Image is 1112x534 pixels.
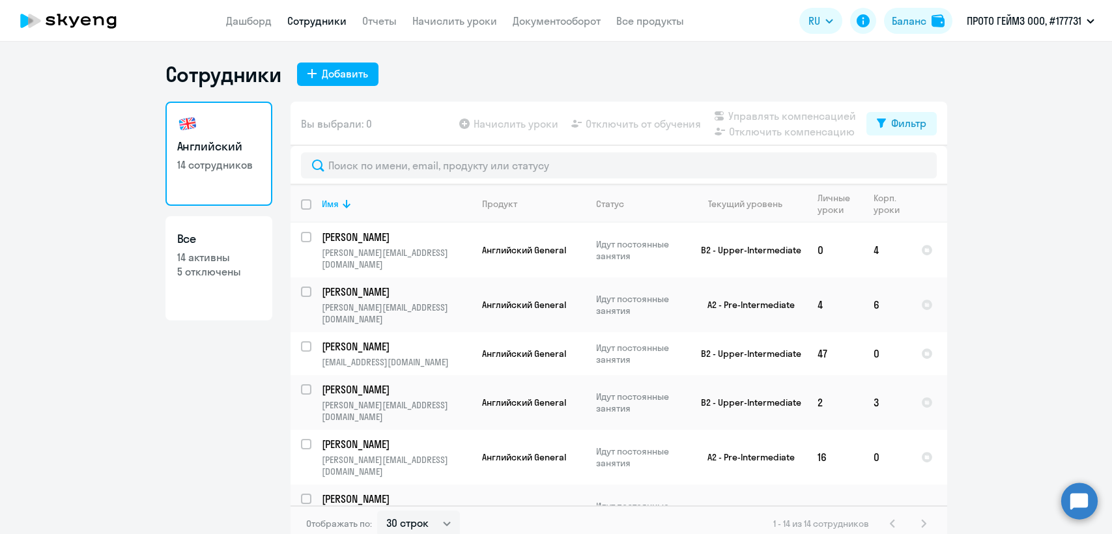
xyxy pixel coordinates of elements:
div: Корп. уроки [874,192,902,216]
button: Балансbalance [884,8,952,34]
p: Идут постоянные занятия [596,500,685,524]
img: balance [932,14,945,27]
div: Фильтр [891,115,926,131]
td: 16 [807,430,863,485]
div: Личные уроки [818,192,863,216]
p: Идут постоянные занятия [596,293,685,316]
span: Английский General [482,244,566,256]
p: [EMAIL_ADDRESS][DOMAIN_NAME] [322,356,471,368]
div: Имя [322,198,339,210]
span: Английский General [482,451,566,463]
div: Имя [322,198,471,210]
a: [PERSON_NAME] [322,382,471,397]
a: [PERSON_NAME] [322,339,471,354]
td: 2 [807,375,863,430]
p: [PERSON_NAME] [322,492,469,506]
span: 1 - 14 из 14 сотрудников [773,518,869,529]
td: 0 [863,332,911,375]
p: [PERSON_NAME] [322,437,469,451]
p: ПРОТО ГЕЙМЗ ООО, #177731 [967,13,1081,29]
a: Начислить уроки [412,14,497,27]
div: Статус [596,198,624,210]
h1: Сотрудники [165,61,281,87]
p: [PERSON_NAME][EMAIL_ADDRESS][DOMAIN_NAME] [322,302,471,325]
button: ПРОТО ГЕЙМЗ ООО, #177731 [960,5,1101,36]
p: 14 активны [177,250,261,264]
div: Статус [596,198,685,210]
a: [PERSON_NAME] [322,285,471,299]
span: Английский General [482,397,566,408]
p: Идут постоянные занятия [596,445,685,469]
p: Идут постоянные занятия [596,238,685,262]
td: 3 [863,375,911,430]
a: Документооборот [513,14,601,27]
p: [PERSON_NAME][EMAIL_ADDRESS][DOMAIN_NAME] [322,399,471,423]
p: 5 отключены [177,264,261,279]
input: Поиск по имени, email, продукту или статусу [301,152,937,178]
a: [PERSON_NAME] [322,230,471,244]
a: [PERSON_NAME] [322,492,471,506]
p: 14 сотрудников [177,158,261,172]
button: RU [799,8,842,34]
td: 47 [807,332,863,375]
p: [PERSON_NAME][EMAIL_ADDRESS][DOMAIN_NAME] [322,247,471,270]
a: Все продукты [616,14,684,27]
span: Вы выбрали: 0 [301,116,372,132]
a: Все14 активны5 отключены [165,216,272,320]
div: Баланс [892,13,926,29]
h3: Все [177,231,261,247]
div: Текущий уровень [696,198,806,210]
p: [PERSON_NAME][EMAIL_ADDRESS][DOMAIN_NAME] [322,454,471,477]
a: Дашборд [226,14,272,27]
div: Продукт [482,198,585,210]
div: Добавить [322,66,368,81]
td: B2 - Upper-Intermediate [686,223,807,277]
td: B2 - Upper-Intermediate [686,375,807,430]
p: Идут постоянные занятия [596,342,685,365]
td: B2 - Upper-Intermediate [686,332,807,375]
td: 6 [863,277,911,332]
div: Продукт [482,198,517,210]
td: 0 [863,430,911,485]
button: Фильтр [866,112,937,135]
p: [PERSON_NAME] [322,339,469,354]
a: Сотрудники [287,14,347,27]
div: Корп. уроки [874,192,910,216]
td: 4 [807,277,863,332]
button: Добавить [297,63,378,86]
span: RU [808,13,820,29]
td: 4 [863,223,911,277]
td: 0 [807,223,863,277]
img: english [177,113,198,134]
span: Отображать по: [306,518,372,529]
h3: Английский [177,138,261,155]
p: [PERSON_NAME] [322,285,469,299]
a: Английский14 сотрудников [165,102,272,206]
p: Идут постоянные занятия [596,391,685,414]
div: Текущий уровень [708,198,782,210]
p: [PERSON_NAME] [322,382,469,397]
p: [PERSON_NAME] [322,230,469,244]
td: A2 - Pre-Intermediate [686,430,807,485]
span: Английский General [482,348,566,359]
a: [PERSON_NAME] [322,437,471,451]
span: Английский General [482,299,566,311]
a: Отчеты [362,14,397,27]
td: A2 - Pre-Intermediate [686,277,807,332]
div: Личные уроки [818,192,854,216]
